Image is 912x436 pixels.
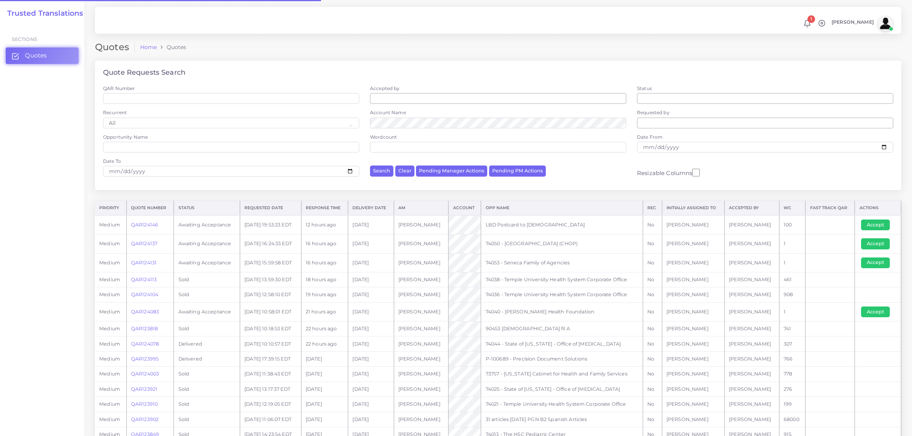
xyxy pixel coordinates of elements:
[131,386,157,392] a: QAR123921
[481,321,643,336] td: 90453 [DEMOGRAPHIC_DATA] fil A
[725,234,779,253] td: [PERSON_NAME]
[131,260,157,266] a: QAR124131
[662,367,724,382] td: [PERSON_NAME]
[157,43,186,51] li: Quotes
[861,238,890,249] button: Accept
[725,412,779,427] td: [PERSON_NAME]
[637,85,652,92] label: Status
[348,412,394,427] td: [DATE]
[779,351,806,366] td: 766
[779,382,806,397] td: 276
[174,412,240,427] td: Sold
[131,371,159,377] a: QAR124003
[301,272,348,287] td: 18 hours ago
[662,302,724,321] td: [PERSON_NAME]
[643,336,662,351] td: No
[301,215,348,234] td: 12 hours ago
[126,201,174,215] th: Quote Number
[301,336,348,351] td: 22 hours ago
[99,356,120,362] span: medium
[394,367,449,382] td: [PERSON_NAME]
[99,309,120,315] span: medium
[394,302,449,321] td: [PERSON_NAME]
[643,382,662,397] td: No
[637,168,700,177] label: Resizable Columns
[481,253,643,272] td: 74053 - Seneca Family of Agencies
[348,367,394,382] td: [DATE]
[643,287,662,302] td: No
[174,336,240,351] td: Delivered
[481,215,643,234] td: LBD Postcard to [DEMOGRAPHIC_DATA]
[301,351,348,366] td: [DATE]
[801,20,814,28] a: 1
[806,201,855,215] th: Fast Track QAR
[301,234,348,253] td: 16 hours ago
[489,166,546,177] button: Pending PM Actions
[131,341,159,347] a: QAR124078
[301,367,348,382] td: [DATE]
[725,367,779,382] td: [PERSON_NAME]
[643,302,662,321] td: No
[481,272,643,287] td: 74038 - Temple University Health System Corporate Office
[449,201,481,215] th: Account
[99,401,120,407] span: medium
[394,253,449,272] td: [PERSON_NAME]
[370,134,397,140] label: Wordcount
[481,412,643,427] td: 31 articles [DATE] PGN B2 Spanish Articles
[348,382,394,397] td: [DATE]
[174,215,240,234] td: Awaiting Acceptance
[643,367,662,382] td: No
[779,397,806,412] td: 199
[481,201,643,215] th: Opp Name
[348,215,394,234] td: [DATE]
[416,166,487,177] button: Pending Manager Actions
[348,351,394,366] td: [DATE]
[301,201,348,215] th: Response Time
[95,42,135,53] h2: Quotes
[855,201,901,215] th: Actions
[861,241,895,246] a: Accept
[394,287,449,302] td: [PERSON_NAME]
[643,351,662,366] td: No
[637,109,670,116] label: Requested by
[643,234,662,253] td: No
[240,272,301,287] td: [DATE] 13:59:30 EDT
[240,201,301,215] th: Requested Date
[481,302,643,321] td: 74040 - [PERSON_NAME] Health Foundation
[240,336,301,351] td: [DATE] 10:10:57 EDT
[779,215,806,234] td: 100
[95,201,126,215] th: Priority
[662,201,724,215] th: Initially Assigned to
[662,397,724,412] td: [PERSON_NAME]
[725,336,779,351] td: [PERSON_NAME]
[481,234,643,253] td: 74050 - [GEOGRAPHIC_DATA] (CHOP)
[394,201,449,215] th: AM
[103,158,121,164] label: Date To
[301,382,348,397] td: [DATE]
[662,287,724,302] td: [PERSON_NAME]
[861,221,895,227] a: Accept
[370,85,400,92] label: Accepted by
[662,321,724,336] td: [PERSON_NAME]
[174,351,240,366] td: Delivered
[174,397,240,412] td: Sold
[481,382,643,397] td: 74025 - State of [US_STATE] - Office of [MEDICAL_DATA]
[779,287,806,302] td: 908
[174,201,240,215] th: Status
[99,222,120,228] span: medium
[140,43,157,51] a: Home
[240,253,301,272] td: [DATE] 15:59:58 EDT
[301,412,348,427] td: [DATE]
[779,272,806,287] td: 461
[481,336,643,351] td: 74044 - State of [US_STATE] - Office of [MEDICAL_DATA]
[131,222,158,228] a: QAR124146
[807,15,815,23] span: 1
[240,367,301,382] td: [DATE] 11:38:43 EDT
[2,9,84,18] a: Trusted Translations
[662,234,724,253] td: [PERSON_NAME]
[103,69,185,77] h4: Quote Requests Search
[725,321,779,336] td: [PERSON_NAME]
[12,36,37,42] span: Sections
[348,302,394,321] td: [DATE]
